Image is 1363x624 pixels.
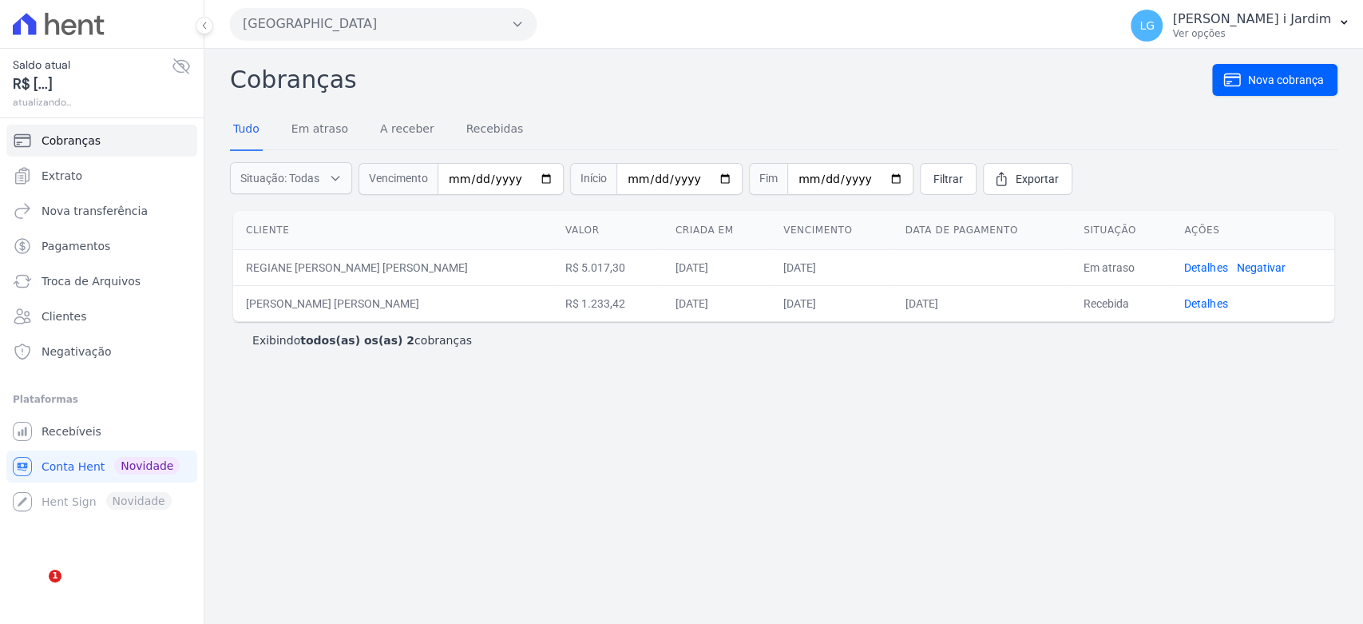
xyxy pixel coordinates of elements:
a: Clientes [6,300,197,332]
a: A receber [377,109,438,151]
span: Recebíveis [42,423,101,439]
a: Detalhes [1184,261,1227,274]
span: Cobranças [42,133,101,149]
span: Situação: Todas [240,170,319,186]
a: Exportar [983,163,1072,195]
p: Exibindo cobranças [252,332,472,348]
span: Nova transferência [42,203,148,219]
td: [DATE] [893,285,1071,321]
td: [DATE] [771,249,893,285]
td: Em atraso [1071,249,1171,285]
a: Tudo [230,109,263,151]
td: Recebida [1071,285,1171,321]
a: Extrato [6,160,197,192]
h2: Cobranças [230,62,1212,97]
iframe: Intercom live chat [16,570,54,608]
a: Recebíveis [6,415,197,447]
a: Pagamentos [6,230,197,262]
span: Negativação [42,344,112,360]
td: [PERSON_NAME] [PERSON_NAME] [233,285,553,321]
th: Cliente [233,211,553,250]
td: REGIANE [PERSON_NAME] [PERSON_NAME] [233,249,553,285]
a: Detalhes [1184,297,1227,310]
a: Negativação [6,336,197,368]
a: Negativar [1236,261,1285,274]
span: Nova cobrança [1248,72,1324,88]
a: Conta Hent Novidade [6,451,197,483]
a: Em atraso [288,109,351,151]
span: 1 [49,570,61,582]
span: Vencimento [359,163,438,195]
th: Data de pagamento [893,211,1071,250]
th: Ações [1171,211,1334,250]
a: Nova transferência [6,195,197,227]
th: Vencimento [771,211,893,250]
a: Recebidas [463,109,527,151]
a: Troca de Arquivos [6,265,197,297]
nav: Sidebar [13,125,191,518]
p: Ver opções [1172,27,1331,40]
span: R$ [...] [13,74,172,95]
span: Fim [749,163,787,195]
p: [PERSON_NAME] i Jardim [1172,11,1331,27]
a: Cobranças [6,125,197,157]
button: [GEOGRAPHIC_DATA] [230,8,537,40]
b: todos(as) os(as) 2 [300,334,414,347]
span: Troca de Arquivos [42,273,141,289]
div: Plataformas [13,390,191,409]
span: Início [570,163,616,195]
td: R$ 1.233,42 [553,285,663,321]
td: R$ 5.017,30 [553,249,663,285]
span: LG [1139,20,1155,31]
span: Clientes [42,308,86,324]
button: Situação: Todas [230,162,352,194]
td: [DATE] [771,285,893,321]
span: Pagamentos [42,238,110,254]
span: atualizando... [13,95,172,109]
span: Extrato [42,168,82,184]
button: LG [PERSON_NAME] i Jardim Ver opções [1118,3,1363,48]
a: Filtrar [920,163,977,195]
th: Situação [1071,211,1171,250]
span: Filtrar [933,171,963,187]
span: Saldo atual [13,57,172,74]
span: Conta Hent [42,459,105,475]
span: Exportar [1016,171,1059,187]
th: Criada em [663,211,771,250]
a: Nova cobrança [1212,64,1337,96]
td: [DATE] [663,285,771,321]
th: Valor [553,211,663,250]
span: Novidade [114,457,180,475]
td: [DATE] [663,249,771,285]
